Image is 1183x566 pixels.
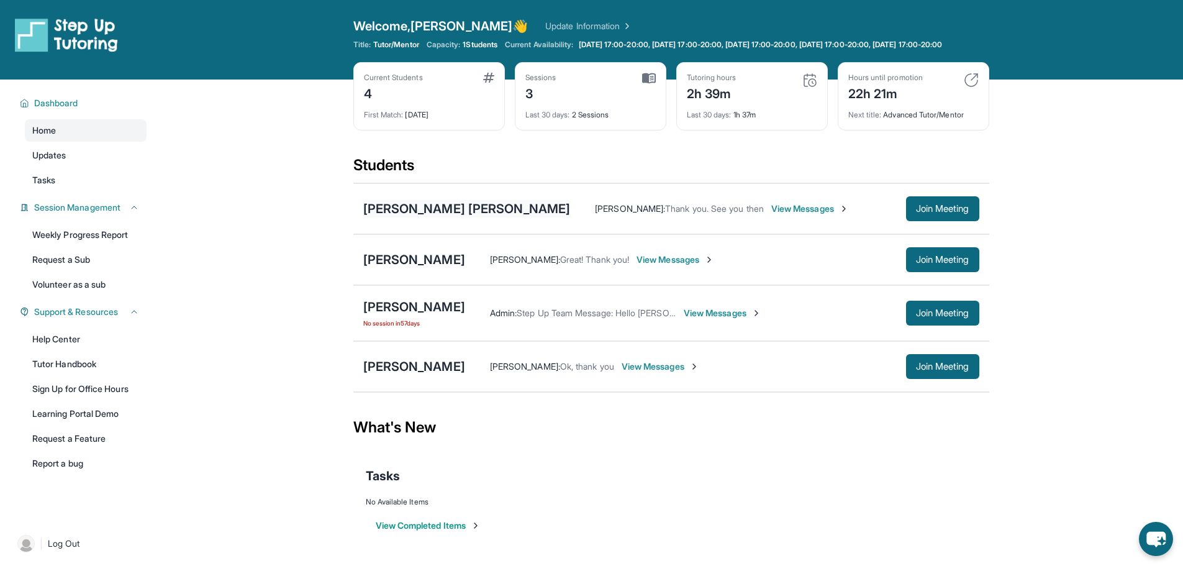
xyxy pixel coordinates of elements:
[848,103,979,120] div: Advanced Tutor/Mentor
[622,360,699,373] span: View Messages
[560,254,629,265] span: Great! Thank you!
[363,358,465,375] div: [PERSON_NAME]
[427,40,461,50] span: Capacity:
[916,205,969,212] span: Join Meeting
[25,249,147,271] a: Request a Sub
[684,307,761,319] span: View Messages
[29,97,139,109] button: Dashboard
[505,40,573,50] span: Current Availability:
[463,40,497,50] span: 1 Students
[751,308,761,318] img: Chevron-Right
[620,20,632,32] img: Chevron Right
[366,467,400,485] span: Tasks
[642,73,656,84] img: card
[15,17,118,52] img: logo
[916,256,969,263] span: Join Meeting
[363,251,465,268] div: [PERSON_NAME]
[25,169,147,191] a: Tasks
[916,363,969,370] span: Join Meeting
[29,201,139,214] button: Session Management
[848,73,923,83] div: Hours until promotion
[545,20,632,32] a: Update Information
[704,255,714,265] img: Chevron-Right
[32,174,55,186] span: Tasks
[687,103,817,120] div: 1h 37m
[687,83,737,103] div: 2h 39m
[48,537,80,550] span: Log Out
[771,203,849,215] span: View Messages
[687,110,732,119] span: Last 30 days :
[802,73,817,88] img: card
[637,253,714,266] span: View Messages
[483,73,494,83] img: card
[665,203,764,214] span: Thank you. See you then
[1139,522,1173,556] button: chat-button
[373,40,419,50] span: Tutor/Mentor
[839,204,849,214] img: Chevron-Right
[964,73,979,88] img: card
[25,144,147,167] a: Updates
[916,309,969,317] span: Join Meeting
[353,17,528,35] span: Welcome, [PERSON_NAME] 👋
[525,110,570,119] span: Last 30 days :
[525,73,556,83] div: Sessions
[363,318,465,328] span: No session in 57 days
[353,155,989,183] div: Students
[25,378,147,400] a: Sign Up for Office Hours
[29,306,139,318] button: Support & Resources
[364,73,423,83] div: Current Students
[525,103,656,120] div: 2 Sessions
[34,201,120,214] span: Session Management
[689,362,699,372] img: Chevron-Right
[687,73,737,83] div: Tutoring hours
[25,353,147,375] a: Tutor Handbook
[25,328,147,350] a: Help Center
[490,254,560,265] span: [PERSON_NAME] :
[25,273,147,296] a: Volunteer as a sub
[595,203,665,214] span: [PERSON_NAME] :
[906,196,979,221] button: Join Meeting
[34,306,118,318] span: Support & Resources
[12,530,147,557] a: |Log Out
[906,247,979,272] button: Join Meeting
[364,110,404,119] span: First Match :
[376,519,481,532] button: View Completed Items
[363,200,571,217] div: [PERSON_NAME] [PERSON_NAME]
[525,83,556,103] div: 3
[32,149,66,162] span: Updates
[848,83,923,103] div: 22h 21m
[25,119,147,142] a: Home
[906,354,979,379] button: Join Meeting
[40,536,43,551] span: |
[32,124,56,137] span: Home
[25,403,147,425] a: Learning Portal Demo
[576,40,945,50] a: [DATE] 17:00-20:00, [DATE] 17:00-20:00, [DATE] 17:00-20:00, [DATE] 17:00-20:00, [DATE] 17:00-20:00
[25,427,147,450] a: Request a Feature
[848,110,882,119] span: Next title :
[490,361,560,372] span: [PERSON_NAME] :
[353,40,371,50] span: Title:
[364,83,423,103] div: 4
[906,301,979,326] button: Join Meeting
[17,535,35,552] img: user-img
[560,361,614,372] span: Ok, thank you
[490,308,517,318] span: Admin :
[25,224,147,246] a: Weekly Progress Report
[25,452,147,475] a: Report a bug
[363,298,465,316] div: [PERSON_NAME]
[34,97,78,109] span: Dashboard
[353,400,989,455] div: What's New
[364,103,494,120] div: [DATE]
[366,497,977,507] div: No Available Items
[579,40,943,50] span: [DATE] 17:00-20:00, [DATE] 17:00-20:00, [DATE] 17:00-20:00, [DATE] 17:00-20:00, [DATE] 17:00-20:00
